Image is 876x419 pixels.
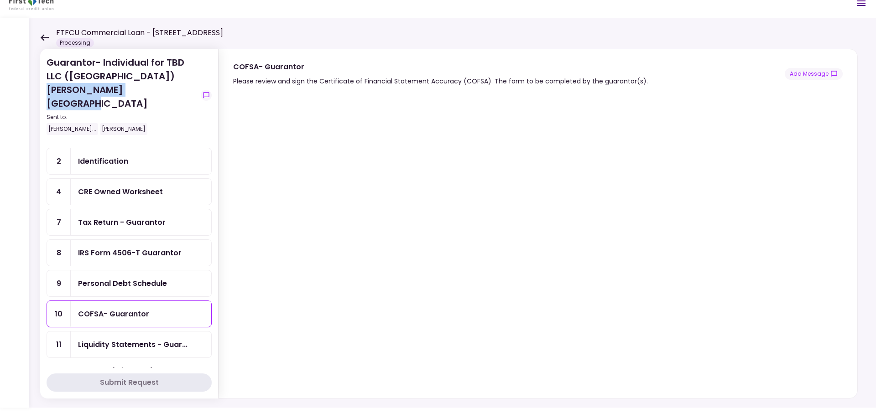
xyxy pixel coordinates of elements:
div: Guarantor- Individual for TBD LLC ([GEOGRAPHIC_DATA]) [PERSON_NAME][GEOGRAPHIC_DATA] [47,56,197,135]
iframe: jotform-iframe [233,101,841,394]
h1: FTFCU Commercial Loan - [STREET_ADDRESS] [56,27,223,38]
div: [PERSON_NAME]... [47,123,98,135]
div: 11 [47,331,71,357]
div: COFSA- GuarantorPlease review and sign the Certificate of Financial Statement Accuracy (COFSA). T... [218,49,858,398]
div: Submit Request [100,377,159,388]
div: Personal Debt Schedule [78,278,167,289]
div: Processing [56,38,94,47]
button: Submit Request [47,373,212,392]
div: Sent to: [47,113,197,121]
a: 8IRS Form 4506-T Guarantor [47,239,212,266]
div: COFSA- Guarantor [233,61,648,72]
button: show-messages [201,90,212,101]
button: show-messages [785,68,843,80]
div: 8 [47,240,71,266]
div: [PERSON_NAME] [100,123,147,135]
div: IRS Form 4506-T Guarantor [78,247,182,259]
div: Identification [78,155,128,167]
div: 4 [47,179,71,205]
div: Liquidity Statements - Guarantor [78,339,188,350]
a: 11Liquidity Statements - Guarantor [47,331,212,358]
a: 2Identification [47,148,212,175]
div: CRE Owned Worksheet [78,186,163,197]
div: 2 [47,148,71,174]
div: Please review and sign the Certificate of Financial Statement Accuracy (COFSA). The form to be co... [233,76,648,87]
a: 10COFSA- Guarantor [47,300,212,327]
div: Tax Return - Guarantor [78,217,166,228]
div: 10 [47,301,71,327]
a: 7Tax Return - Guarantor [47,209,212,236]
a: 9Personal Debt Schedule [47,270,212,297]
div: Completed items (4/11 Steps) [47,366,212,384]
div: 9 [47,270,71,296]
div: 7 [47,209,71,235]
a: 4CRE Owned Worksheet [47,178,212,205]
div: COFSA- Guarantor [78,308,149,320]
